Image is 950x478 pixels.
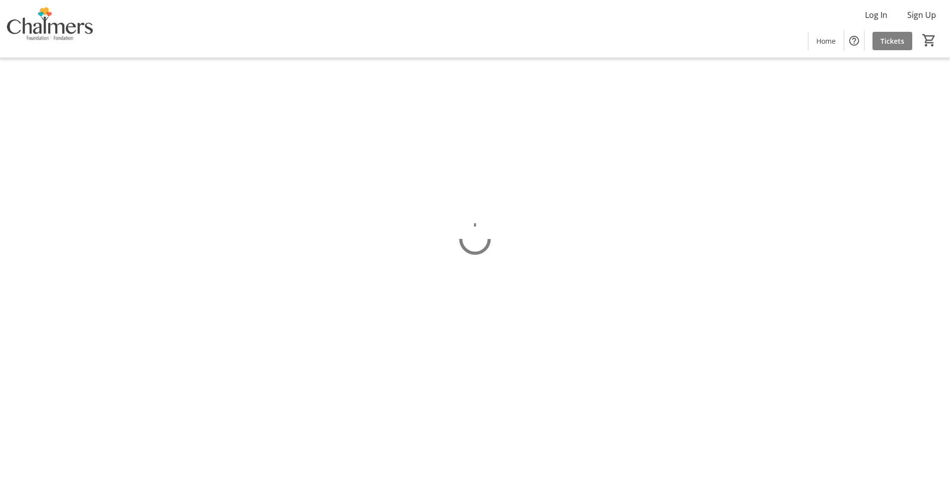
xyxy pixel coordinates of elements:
button: Sign Up [899,7,944,23]
img: Chalmers Foundation's Logo [6,4,94,54]
button: Log In [857,7,895,23]
span: Home [816,36,836,46]
span: Tickets [880,36,904,46]
button: Help [844,31,864,51]
span: Sign Up [907,9,936,21]
span: Log In [865,9,887,21]
button: Cart [920,31,938,49]
a: Home [808,32,844,50]
a: Tickets [872,32,912,50]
